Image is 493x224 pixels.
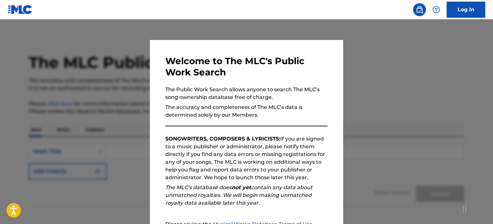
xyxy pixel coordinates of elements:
p: The Public Work Search allows anyone to search The MLC’s song ownership database free of charge. [165,86,328,101]
iframe: Chat Widget [461,193,493,224]
img: help [432,6,440,14]
h3: Welcome to The MLC's Public Work Search [165,55,328,78]
p: If you are signed to a music publisher or administrator, please notify them directly if you find ... [165,135,328,181]
strong: SONGWRITERS, COMPOSERS & LYRICISTS: [165,136,280,142]
a: Public Search [413,3,426,16]
em: The MLC’s database does contain any data about unmatched royalties. We will begin making unmatche... [165,184,313,206]
div: Help [430,3,443,16]
strong: not yet [232,184,251,190]
div: Drag [463,200,467,219]
img: MLC Logo [8,5,33,14]
p: The accuracy and completeness of The MLC’s data is determined solely by our Members. [165,103,328,119]
a: Log In [447,2,485,18]
img: search [416,6,423,14]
